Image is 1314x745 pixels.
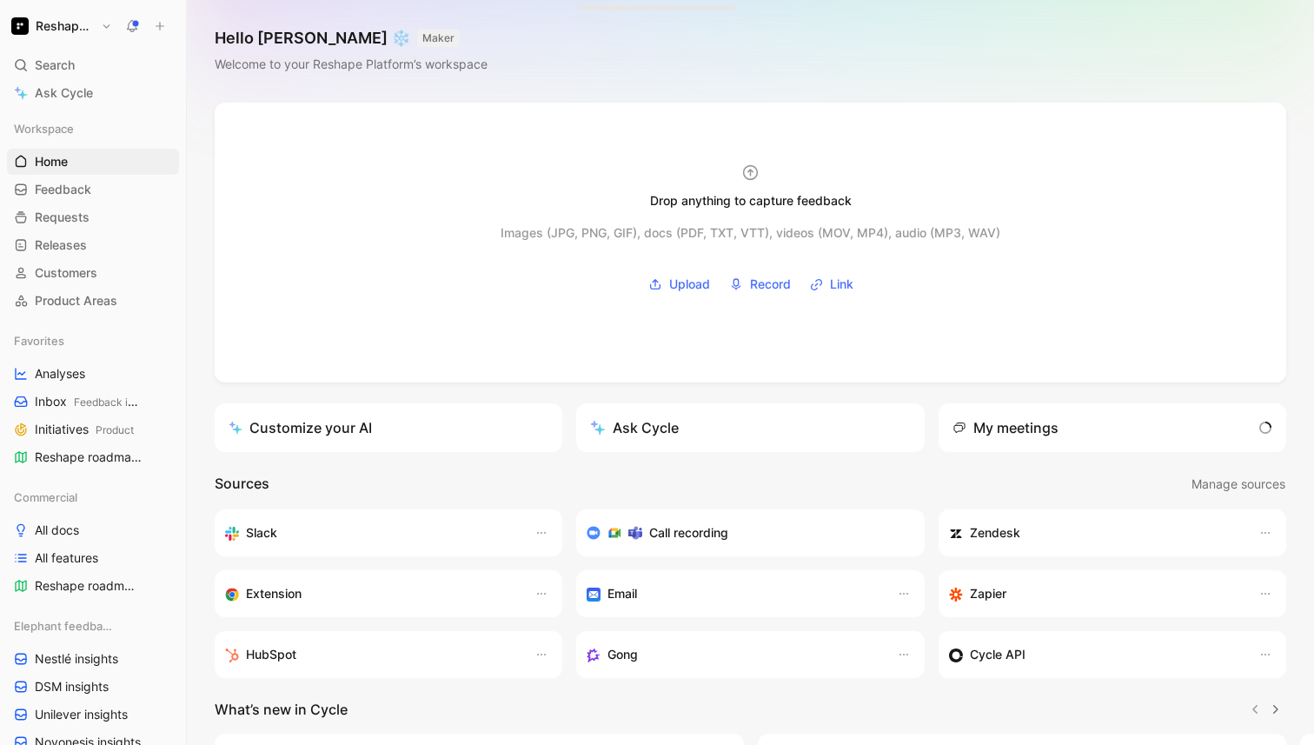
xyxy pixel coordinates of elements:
button: Reshape PlatformReshape Platform [7,14,116,38]
div: Forward emails to your feedback inbox [587,583,879,604]
div: Welcome to your Reshape Platform’s workspace [215,54,488,75]
span: Nestlé insights [35,650,118,668]
div: Search [7,52,179,78]
h3: Cycle API [970,644,1025,665]
button: Upload [642,271,716,297]
span: DSM insights [35,678,109,695]
a: InitiativesProduct [7,416,179,442]
h3: Zapier [970,583,1006,604]
a: InboxFeedback inboxes [7,389,179,415]
div: Sync customers and create docs [949,522,1241,543]
span: Favorites [14,332,64,349]
a: Customize your AI [215,403,562,452]
span: Feedback [35,181,91,198]
div: CommercialAll docsAll featuresReshape roadmap [7,484,179,599]
div: Elephant feedback boards [7,613,179,639]
h3: Call recording [649,522,728,543]
div: Workspace [7,116,179,142]
span: All features [35,549,98,567]
div: My meetings [952,417,1058,438]
span: Releases [35,236,87,254]
span: Requests [35,209,90,226]
a: All features [7,545,179,571]
a: Nestlé insights [7,646,179,672]
span: Product [96,423,134,436]
span: Initiatives [35,421,134,439]
div: Sync customers & send feedback from custom sources. Get inspired by our favorite use case [949,644,1241,665]
a: Reshape roadmap [7,573,179,599]
span: Unilever insights [35,706,128,723]
span: Customers [35,264,97,282]
h1: Reshape Platform [36,18,94,34]
a: Requests [7,204,179,230]
span: Link [830,274,853,295]
div: Capture feedback from thousands of sources with Zapier (survey results, recordings, sheets, etc). [949,583,1241,604]
h2: What’s new in Cycle [215,699,348,720]
div: Drop anything to capture feedback [650,190,852,211]
span: Upload [669,274,710,295]
a: Reshape roadmapCommercial [7,444,179,470]
span: Reshape roadmap [35,449,147,467]
h3: Zendesk [970,522,1020,543]
span: Manage sources [1191,474,1285,495]
a: Ask Cycle [7,80,179,106]
button: Link [804,271,859,297]
div: Record & transcribe meetings from Zoom, Meet & Teams. [587,522,899,543]
h3: Extension [246,583,302,604]
div: Capture feedback from anywhere on the web [225,583,517,604]
div: Sync your customers, send feedback and get updates in Slack [225,522,517,543]
span: Workspace [14,120,74,137]
a: Analyses [7,361,179,387]
h3: Slack [246,522,277,543]
a: Feedback [7,176,179,203]
span: Home [35,153,68,170]
div: Commercial [7,484,179,510]
span: Commercial [14,489,77,506]
a: Unilever insights [7,702,179,728]
span: All docs [35,522,79,539]
h3: HubSpot [246,644,296,665]
span: Record [750,274,791,295]
span: Analyses [35,365,85,382]
span: Reshape roadmap [35,577,136,595]
a: Customers [7,260,179,286]
h3: Gong [607,644,638,665]
div: Ask Cycle [590,417,679,438]
a: Product Areas [7,288,179,314]
span: Inbox [35,393,141,411]
span: Ask Cycle [35,83,93,103]
div: Images (JPG, PNG, GIF), docs (PDF, TXT, VTT), videos (MOV, MP4), audio (MP3, WAV) [501,223,1000,243]
span: Search [35,55,75,76]
h2: Sources [215,473,269,496]
a: Releases [7,232,179,258]
button: Ask Cycle [576,403,924,452]
a: DSM insights [7,674,179,700]
div: Capture feedback from your incoming calls [587,644,879,665]
a: Home [7,149,179,175]
button: Manage sources [1191,473,1286,496]
span: Product Areas [35,292,117,309]
div: Favorites [7,328,179,354]
span: Feedback inboxes [74,396,163,409]
a: All docs [7,517,179,543]
h3: Email [607,583,637,604]
button: MAKER [417,30,460,47]
div: Customize your AI [229,417,372,438]
h1: Hello [PERSON_NAME] ❄️ [215,28,488,49]
img: Reshape Platform [11,17,29,35]
span: Elephant feedback boards [14,617,116,635]
button: Record [723,271,797,297]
